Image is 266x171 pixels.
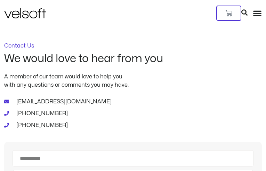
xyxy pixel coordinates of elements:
[4,43,262,49] p: Contact Us
[4,72,262,89] p: A member of our team would love to help you with any questions or comments you may have.
[15,97,112,106] span: [EMAIL_ADDRESS][DOMAIN_NAME]
[4,8,46,18] img: Velsoft Training Materials
[4,53,262,65] h2: We would love to hear from you
[15,121,68,129] span: [PHONE_NUMBER]
[4,97,262,106] a: [EMAIL_ADDRESS][DOMAIN_NAME]
[253,9,262,18] div: Menu Toggle
[15,109,68,118] span: [PHONE_NUMBER]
